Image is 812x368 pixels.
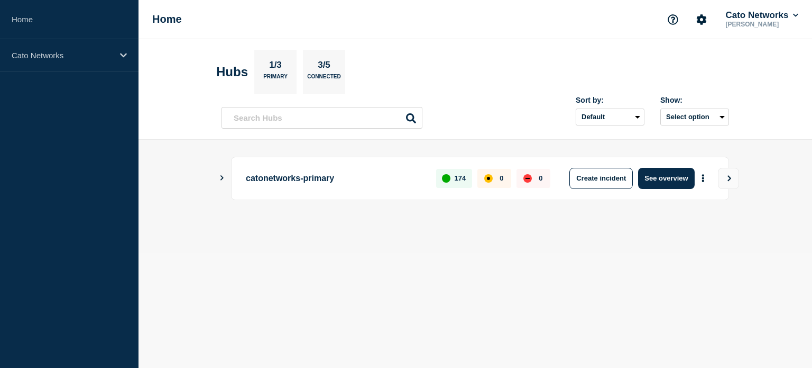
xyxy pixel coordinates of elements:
[222,107,422,129] input: Search Hubs
[723,10,800,21] button: Cato Networks
[690,8,713,31] button: Account settings
[246,168,424,189] p: catonetworks-primary
[662,8,684,31] button: Support
[638,168,694,189] button: See overview
[307,74,340,85] p: Connected
[718,168,739,189] button: View
[660,96,729,104] div: Show:
[455,174,466,182] p: 174
[484,174,493,183] div: affected
[539,174,542,182] p: 0
[696,168,710,188] button: More actions
[500,174,503,182] p: 0
[265,60,286,74] p: 1/3
[576,109,644,125] select: Sort by
[263,74,288,85] p: Primary
[723,21,800,28] p: [PERSON_NAME]
[12,51,113,60] p: Cato Networks
[216,65,248,79] h2: Hubs
[219,174,225,182] button: Show Connected Hubs
[576,96,644,104] div: Sort by:
[314,60,335,74] p: 3/5
[442,174,450,183] div: up
[523,174,532,183] div: down
[152,13,182,25] h1: Home
[660,109,729,125] button: Select option
[569,168,633,189] button: Create incident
